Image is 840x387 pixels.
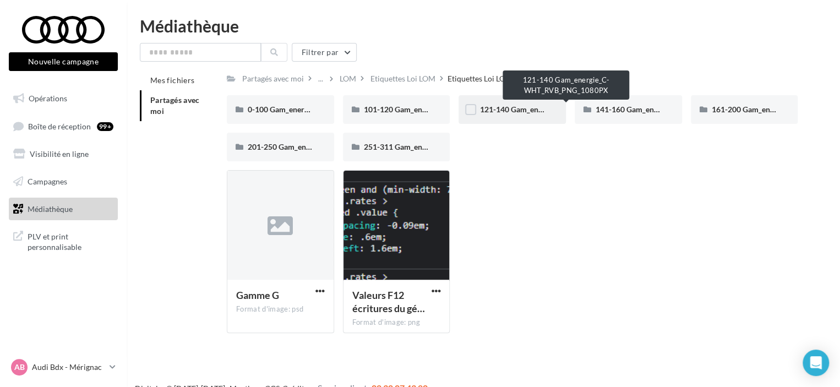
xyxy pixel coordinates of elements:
span: 201-250 Gam_energie_F-WHT_RVB_PNG_1080PX [248,142,422,151]
a: Campagnes [7,170,120,193]
div: Format d'image: psd [236,304,325,314]
span: AB [14,362,25,373]
span: Campagnes [28,177,67,186]
div: Open Intercom Messenger [803,350,829,376]
span: 121-140 Gam_energie_C-WHT_RVB_PNG_1080PX [479,105,654,114]
a: Opérations [7,87,120,110]
span: Gamme G [236,289,279,301]
span: Mes fichiers [150,75,194,85]
div: 99+ [97,122,113,131]
div: Médiathèque [140,18,827,34]
span: Visibilité en ligne [30,149,89,159]
div: Etiquettes Loi LOM [370,73,435,84]
a: Visibilité en ligne [7,143,120,166]
div: Format d'image: png [352,318,441,328]
span: Opérations [29,94,67,103]
a: Boîte de réception99+ [7,115,120,138]
button: Filtrer par [292,43,357,62]
span: 0-100 Gam_energie_A-WHT_RVB_PNG_1080PX [248,105,414,114]
span: Valeurs F12 écritures du générateur étiquettes CO2 [352,289,425,314]
a: Médiathèque [7,198,120,221]
span: 141-160 Gam_energie_D-WHT_RVB_PNG_1080PX [596,105,771,114]
div: Partagés avec moi [242,73,304,84]
div: Etiquettes Loi LOM [448,73,512,84]
span: Médiathèque [28,204,73,213]
span: Boîte de réception [28,121,91,130]
div: LOM [340,73,356,84]
span: 251-311 Gam_energie_G-WHT_RVB_PNG_1080PX [364,142,539,151]
a: PLV et print personnalisable [7,225,120,257]
span: PLV et print personnalisable [28,229,113,253]
a: AB Audi Bdx - Mérignac [9,357,118,378]
span: 101-120 Gam_energie_B-WHT_RVB_PNG_1080PX [364,105,539,114]
div: 121-140 Gam_energie_C-WHT_RVB_PNG_1080PX [503,70,629,100]
div: ... [316,71,325,86]
span: Partagés avec moi [150,95,200,116]
button: Nouvelle campagne [9,52,118,71]
p: Audi Bdx - Mérignac [32,362,105,373]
